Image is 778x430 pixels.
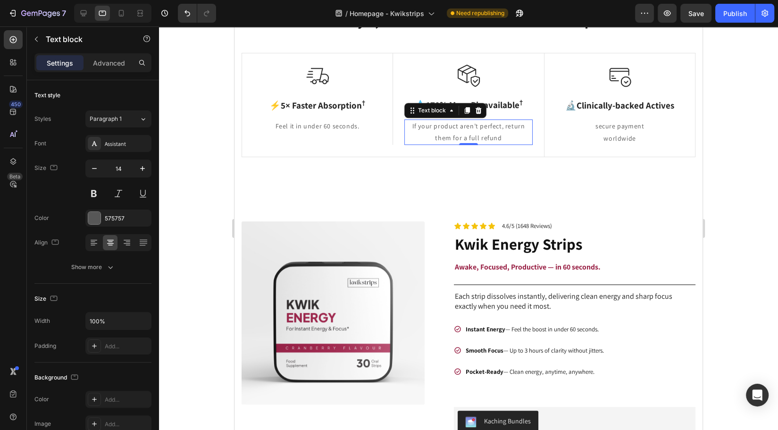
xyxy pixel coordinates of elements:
[34,342,56,350] div: Padding
[231,390,242,401] img: KachingBundles.png
[46,34,126,45] p: Text block
[90,115,122,123] span: Paragraph 1
[34,139,46,148] div: Font
[322,73,448,85] p: 🔬
[105,342,149,351] div: Add...
[34,259,151,276] button: Show more
[34,395,49,404] div: Color
[34,420,51,428] div: Image
[723,8,747,18] div: Publish
[105,420,149,429] div: Add...
[7,173,23,180] div: Beta
[350,8,424,18] span: Homepage - Kwikstrips
[680,4,711,23] button: Save
[268,196,318,204] p: 4.6/5 (1648 Reviews)
[105,214,149,223] div: 575757
[62,8,66,19] p: 7
[85,110,151,127] button: Paragraph 1
[47,58,73,68] p: Settings
[86,312,151,329] input: Auto
[34,293,59,305] div: Size
[322,94,448,118] p: secure payment worldwide
[231,320,269,328] strong: Smooth Focus
[688,9,704,17] span: Save
[345,8,348,18] span: /
[231,341,269,349] strong: Pocket-Ready
[34,162,59,175] div: Size
[105,140,149,148] div: Assistant
[715,4,755,23] button: Publish
[219,207,461,229] h1: Kwik Energy Strips
[34,317,50,325] div: Width
[105,396,149,404] div: Add...
[250,390,296,400] div: Kaching Bundles
[171,94,297,118] p: If your product aren’t perfect, return them for a full refund
[342,73,440,84] strong: Clinically-backed Actives
[234,26,703,430] iframe: Design area
[71,262,115,272] div: Show more
[231,320,369,328] span: — Up to 3 hours of clarity without jitters.
[182,80,213,88] div: Text block
[374,38,397,61] img: Alt Image
[34,236,61,249] div: Align
[220,236,366,245] strong: Awake, Focused, Productive — in 60 seconds.
[4,4,70,23] button: 7
[285,71,288,80] sup: †
[34,214,49,222] div: Color
[231,299,364,307] span: — Feel the boost in under 60 seconds.
[34,371,80,384] div: Background
[231,299,271,307] strong: Instant Energy
[34,115,51,123] div: Styles
[9,101,23,108] div: 450
[220,265,460,285] p: Each strip dissolves instantly, delivering clean energy and sharp focus exactly when you need it ...
[34,91,60,100] div: Text style
[456,9,504,17] span: Need republishing
[746,384,769,406] div: Open Intercom Messenger
[231,341,360,349] span: — Clean energy, anytime, anywhere.
[223,384,304,407] button: Kaching Bundles
[93,58,125,68] p: Advanced
[178,4,216,23] div: Undo/Redo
